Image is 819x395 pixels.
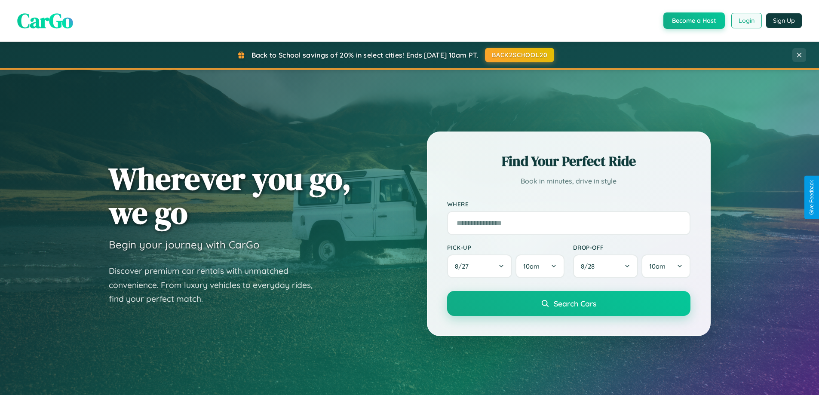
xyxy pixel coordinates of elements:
button: 8/28 [573,254,638,278]
span: 8 / 28 [581,262,599,270]
label: Where [447,200,690,208]
span: CarGo [17,6,73,35]
p: Book in minutes, drive in style [447,175,690,187]
button: Login [731,13,762,28]
label: Pick-up [447,244,564,251]
h1: Wherever you go, we go [109,162,351,230]
h2: Find Your Perfect Ride [447,152,690,171]
button: 10am [515,254,564,278]
button: 8/27 [447,254,512,278]
button: Become a Host [663,12,725,29]
span: Back to School savings of 20% in select cities! Ends [DATE] 10am PT. [252,51,479,59]
h3: Begin your journey with CarGo [109,238,260,251]
div: Give Feedback [809,180,815,215]
label: Drop-off [573,244,690,251]
span: 10am [523,262,540,270]
button: Sign Up [766,13,802,28]
span: Search Cars [554,299,596,308]
p: Discover premium car rentals with unmatched convenience. From luxury vehicles to everyday rides, ... [109,264,324,306]
button: Search Cars [447,291,690,316]
button: BACK2SCHOOL20 [485,48,554,62]
span: 8 / 27 [455,262,473,270]
span: 10am [649,262,666,270]
button: 10am [641,254,690,278]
